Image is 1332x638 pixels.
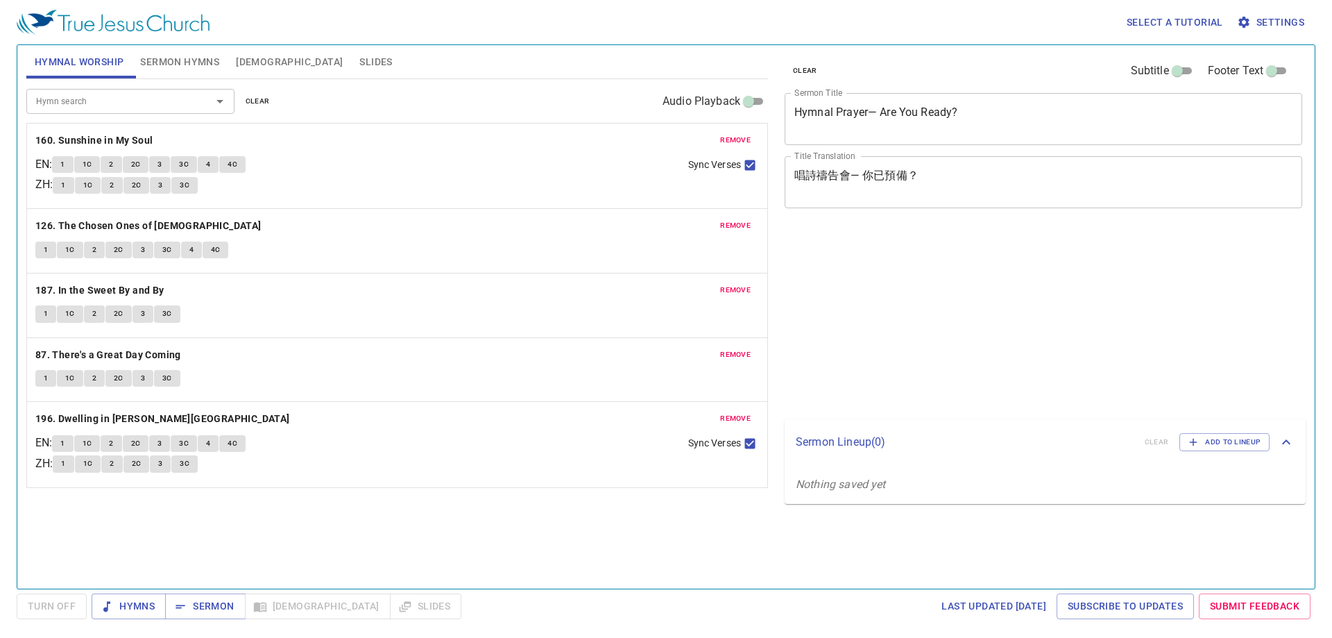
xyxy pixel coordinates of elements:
[785,62,826,79] button: clear
[141,308,145,320] span: 3
[92,594,166,619] button: Hymns
[219,435,246,452] button: 4C
[794,106,1292,132] textarea: Hymnal Prayer— Are You Ready?
[114,372,123,385] span: 2C
[158,457,162,470] span: 3
[35,346,183,364] button: 87. There's a Great Day Coming
[57,370,83,387] button: 1C
[44,372,48,385] span: 1
[1127,14,1223,31] span: Select a tutorial
[162,372,172,385] span: 3C
[210,92,230,111] button: Open
[60,158,65,171] span: 1
[720,284,751,296] span: remove
[688,158,741,172] span: Sync Verses
[171,156,197,173] button: 3C
[35,53,124,71] span: Hymnal Worship
[105,305,132,322] button: 2C
[154,370,180,387] button: 3C
[154,305,180,322] button: 3C
[35,242,56,258] button: 1
[228,437,237,450] span: 4C
[44,308,48,320] span: 1
[1210,598,1299,615] span: Submit Feedback
[936,594,1052,619] a: Last updated [DATE]
[141,372,145,385] span: 3
[92,372,96,385] span: 2
[157,437,162,450] span: 3
[246,95,270,108] span: clear
[35,156,52,173] p: EN :
[83,158,92,171] span: 1C
[198,156,219,173] button: 4
[211,244,221,256] span: 4C
[123,455,150,472] button: 2C
[154,242,180,258] button: 3C
[83,179,93,192] span: 1C
[237,93,278,110] button: clear
[110,457,114,470] span: 2
[206,158,210,171] span: 4
[941,598,1046,615] span: Last updated [DATE]
[101,455,122,472] button: 2
[779,223,1200,414] iframe: from-child
[35,410,290,428] b: 196. Dwelling in [PERSON_NAME][GEOGRAPHIC_DATA]
[712,217,759,234] button: remove
[712,132,759,149] button: remove
[65,372,75,385] span: 1C
[35,410,292,428] button: 196. Dwelling in [PERSON_NAME][GEOGRAPHIC_DATA]
[53,177,74,194] button: 1
[133,370,153,387] button: 3
[83,457,93,470] span: 1C
[35,217,262,235] b: 126. The Chosen Ones of [DEMOGRAPHIC_DATA]
[92,244,96,256] span: 2
[132,457,142,470] span: 2C
[131,158,141,171] span: 2C
[84,370,105,387] button: 2
[83,437,92,450] span: 1C
[171,435,197,452] button: 3C
[35,176,53,193] p: ZH :
[109,437,113,450] span: 2
[35,132,153,149] b: 160. Sunshine in My Soul
[35,282,166,299] button: 187. In the Sweet By and By
[65,308,75,320] span: 1C
[84,305,105,322] button: 2
[75,455,101,472] button: 1C
[1234,10,1310,35] button: Settings
[35,132,155,149] button: 160. Sunshine in My Soul
[157,158,162,171] span: 3
[131,437,141,450] span: 2C
[84,242,105,258] button: 2
[359,53,392,71] span: Slides
[150,455,171,472] button: 3
[1188,436,1261,448] span: Add to Lineup
[1179,433,1270,451] button: Add to Lineup
[35,346,181,364] b: 87. There's a Great Day Coming
[44,244,48,256] span: 1
[793,65,817,77] span: clear
[203,242,229,258] button: 4C
[688,436,741,451] span: Sync Verses
[105,242,132,258] button: 2C
[180,179,189,192] span: 3C
[236,53,343,71] span: [DEMOGRAPHIC_DATA]
[52,435,73,452] button: 1
[65,244,75,256] span: 1C
[101,435,121,452] button: 2
[92,308,96,320] span: 2
[712,410,759,427] button: remove
[17,10,210,35] img: True Jesus Church
[1199,594,1310,619] a: Submit Feedback
[720,219,751,232] span: remove
[785,419,1306,465] div: Sermon Lineup(0)clearAdd to Lineup
[35,435,52,451] p: EN :
[796,434,1134,451] p: Sermon Lineup ( 0 )
[206,437,210,450] span: 4
[133,305,153,322] button: 3
[663,93,740,110] span: Audio Playback
[53,455,74,472] button: 1
[171,177,198,194] button: 3C
[35,305,56,322] button: 1
[794,169,1292,195] textarea: 唱詩禱告會— 你已預備？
